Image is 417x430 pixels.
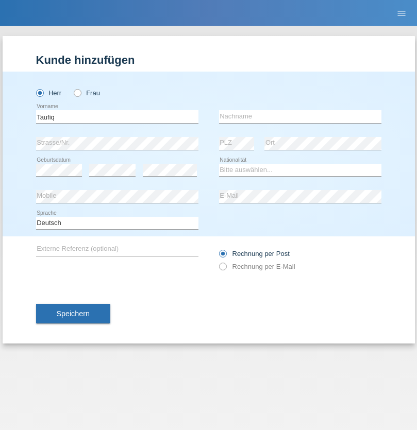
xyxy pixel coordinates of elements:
[219,250,226,263] input: Rechnung per Post
[219,263,295,270] label: Rechnung per E-Mail
[36,304,110,323] button: Speichern
[74,89,100,97] label: Frau
[36,89,43,96] input: Herr
[74,89,80,96] input: Frau
[391,10,412,16] a: menu
[219,250,290,257] label: Rechnung per Post
[36,89,62,97] label: Herr
[219,263,226,276] input: Rechnung per E-Mail
[396,8,407,19] i: menu
[57,309,90,318] span: Speichern
[36,54,381,66] h1: Kunde hinzufügen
